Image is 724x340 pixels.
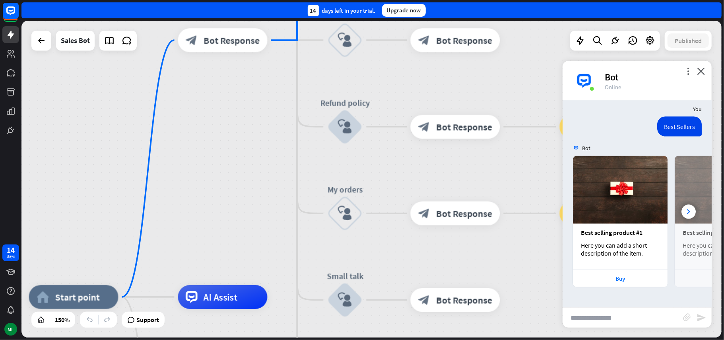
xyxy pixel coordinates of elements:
i: block_user_input [338,33,352,47]
span: Bot [582,145,590,152]
i: block_bot_response [186,34,198,46]
div: 150% [52,313,72,326]
a: 14 days [2,244,19,261]
i: block_user_input [338,293,352,307]
div: Best selling product #1 [581,229,660,236]
div: My orders [309,184,381,195]
div: 14 [308,5,319,16]
span: Bot Response [436,121,492,133]
i: close [697,67,705,75]
i: block_user_input [338,206,352,221]
span: Bot Response [436,294,492,306]
span: Bot Response [204,34,260,46]
span: Bot Response [436,34,492,46]
div: days [7,254,15,259]
span: Bot Response [436,207,492,219]
i: block_bot_response [418,294,430,306]
div: Buy [577,275,664,282]
div: Small talk [309,270,381,282]
div: Bot [605,71,702,83]
i: send [697,313,706,322]
i: home_2 [37,291,49,303]
div: Here you can add a short description of the item. [581,241,660,257]
div: Refund policy [309,97,381,109]
i: block_bot_response [418,207,430,219]
span: Start point [55,291,100,303]
div: Upgrade now [382,4,426,17]
span: Support [136,313,159,326]
i: block_attachment [683,313,691,321]
div: days left in your trial. [308,5,376,16]
div: ML [4,323,17,336]
i: more_vert [684,67,692,75]
div: Sales Bot [61,31,90,51]
i: block_bot_response [418,121,430,133]
div: Best Sellers [657,117,702,137]
i: block_bot_response [418,34,430,46]
div: Online [605,83,702,91]
div: 14 [7,246,15,254]
button: Published [668,33,709,48]
span: AI Assist [204,291,238,303]
span: You [693,106,702,113]
i: block_user_input [338,120,352,134]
